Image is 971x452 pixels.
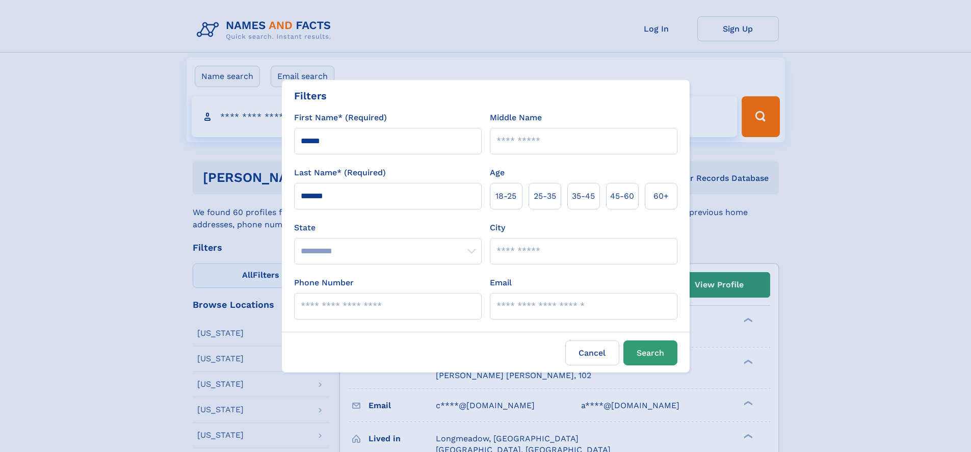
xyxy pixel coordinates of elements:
label: City [490,222,505,234]
label: Last Name* (Required) [294,167,386,179]
button: Search [623,340,677,365]
span: 45‑60 [610,190,634,202]
label: Middle Name [490,112,542,124]
label: Cancel [565,340,619,365]
span: 18‑25 [495,190,516,202]
label: Phone Number [294,277,354,289]
label: State [294,222,482,234]
span: 60+ [653,190,669,202]
label: First Name* (Required) [294,112,387,124]
span: 25‑35 [534,190,556,202]
label: Age [490,167,505,179]
div: Filters [294,88,327,103]
span: 35‑45 [572,190,595,202]
label: Email [490,277,512,289]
